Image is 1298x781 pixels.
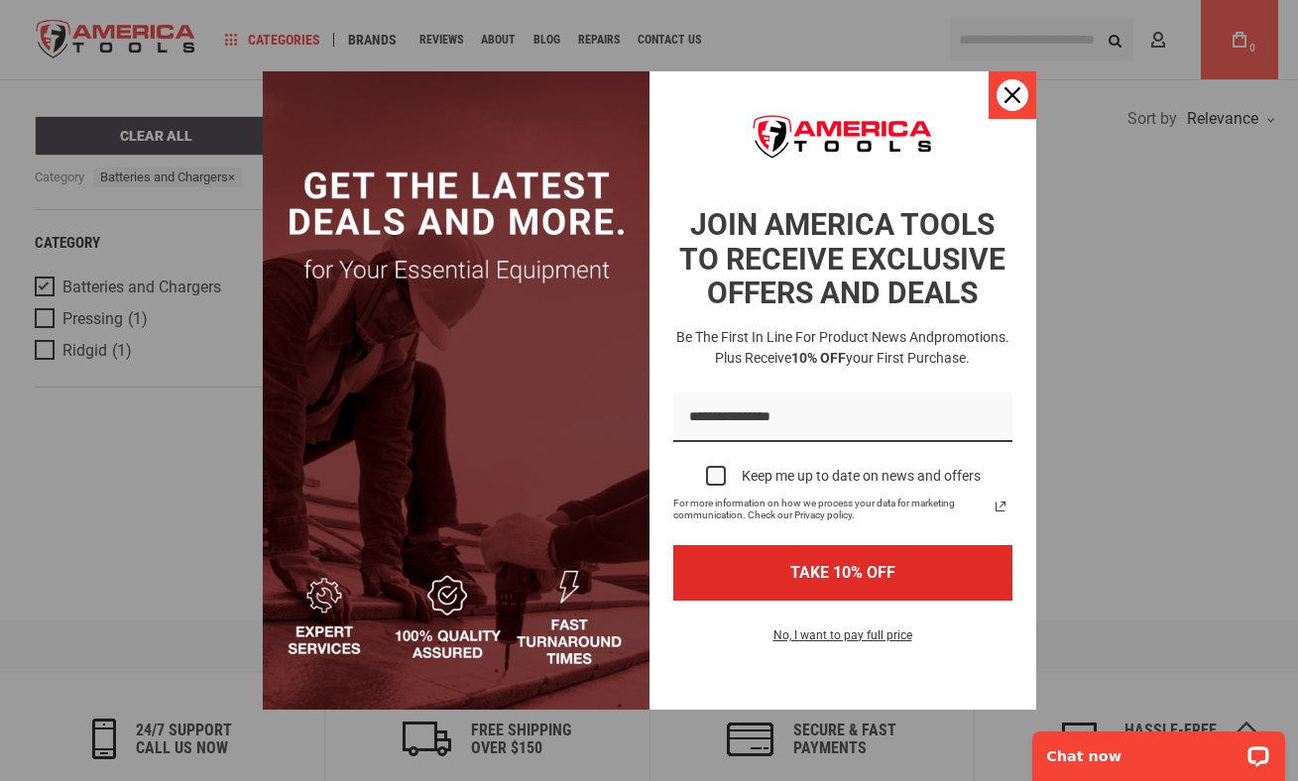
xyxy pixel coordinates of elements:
[989,495,1012,518] svg: link icon
[1019,719,1298,781] iframe: LiveChat chat widget
[758,624,928,658] button: No, I want to pay full price
[673,392,1012,443] input: Email field
[673,498,989,521] span: For more information on how we process your data for marketing communication. Check our Privacy p...
[669,327,1016,369] h3: Be the first in line for product news and
[742,468,981,485] div: Keep me up to date on news and offers
[715,329,1009,366] span: promotions. Plus receive your first purchase.
[791,350,846,366] strong: 10% OFF
[1004,87,1020,103] svg: close icon
[679,207,1005,310] strong: JOIN AMERICA TOOLS TO RECEIVE EXCLUSIVE OFFERS AND DEALS
[989,495,1012,518] a: Read our Privacy Policy
[673,545,1012,600] button: TAKE 10% OFF
[989,71,1036,119] button: Close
